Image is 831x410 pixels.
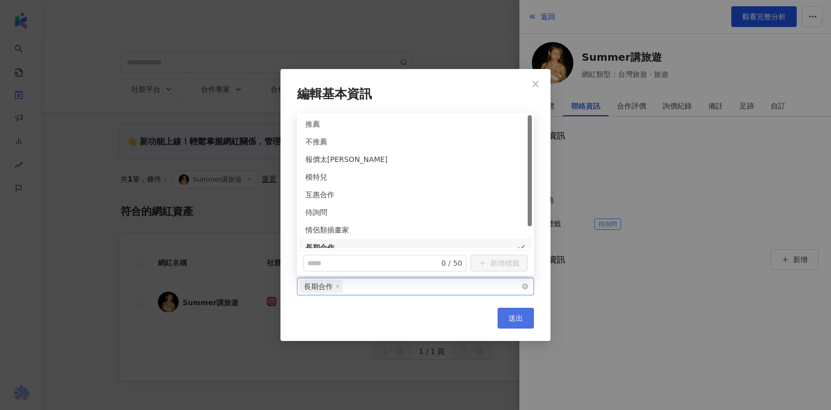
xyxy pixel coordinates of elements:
div: 推薦 [305,118,526,130]
button: 送出 [498,308,534,329]
div: 長期合作 [299,239,532,256]
div: 待詢問 [305,207,526,218]
div: 情侶類插畫家 [299,221,532,239]
div: 互惠合作 [305,189,526,200]
span: 長期合作 [304,280,333,293]
div: 報價太[PERSON_NAME] [305,154,526,165]
span: 送出 [508,314,523,322]
div: 模特兒 [299,168,532,186]
h2: 編輯基本資訊 [297,86,534,103]
div: 長期合作 [305,242,517,253]
div: 不推薦 [305,136,526,147]
div: 推薦 [299,115,532,133]
button: Close [525,74,546,94]
span: 長期合作 [299,280,343,293]
div: 報價太貴 [299,151,532,168]
div: 模特兒 [305,171,526,183]
span: close [531,80,540,88]
div: 互惠合作 [299,186,532,203]
span: 0 / 50 [441,257,462,269]
div: 情侶類插畫家 [305,224,526,236]
span: close-circle [522,283,528,290]
div: 不推薦 [299,133,532,151]
button: 新增標籤 [471,255,528,271]
div: 待詢問 [299,203,532,221]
